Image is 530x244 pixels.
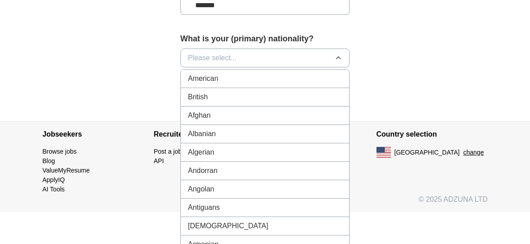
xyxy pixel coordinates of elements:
[463,148,484,157] button: change
[377,122,488,147] h4: Country selection
[43,148,77,155] a: Browse jobs
[188,165,218,176] span: Andorran
[43,176,65,183] a: ApplyIQ
[377,147,391,158] img: US flag
[180,33,350,45] label: What is your (primary) nationality?
[188,53,237,63] span: Please select...
[188,202,220,213] span: Antiguans
[188,184,215,195] span: Angolan
[43,157,55,164] a: Blog
[180,49,350,67] button: Please select...
[154,148,182,155] a: Post a job
[35,194,495,212] div: © 2025 ADZUNA LTD
[188,129,216,139] span: Albanian
[43,186,65,193] a: AI Tools
[154,157,164,164] a: API
[188,221,268,231] span: [DEMOGRAPHIC_DATA]
[188,147,215,158] span: Algerian
[43,167,90,174] a: ValueMyResume
[188,92,208,102] span: British
[188,110,211,121] span: Afghan
[188,73,219,84] span: American
[394,148,460,157] span: [GEOGRAPHIC_DATA]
